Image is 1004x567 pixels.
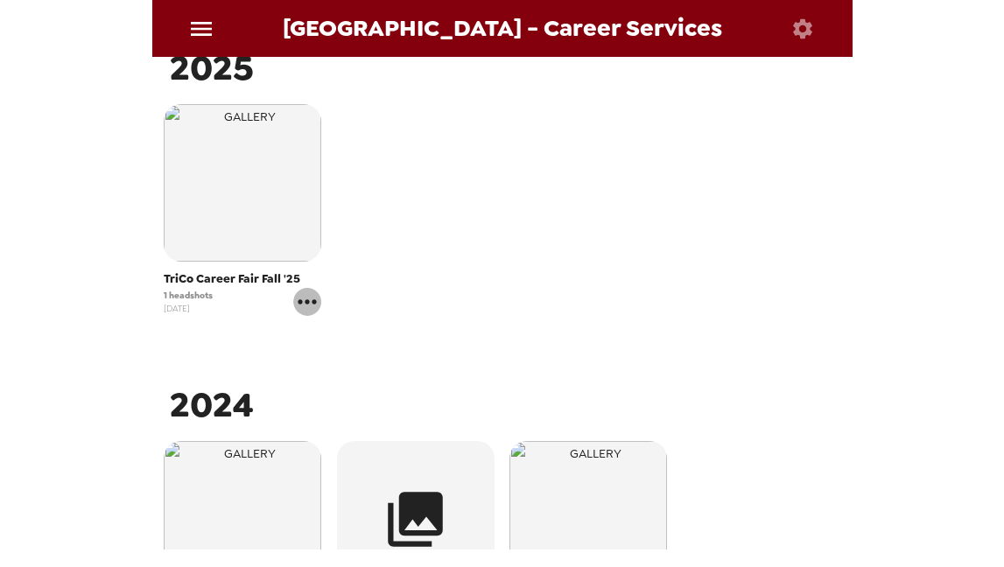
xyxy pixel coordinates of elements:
span: 2025 [170,45,254,91]
button: gallery menu [293,288,321,316]
span: TriCo Career Fair Fall '25 [164,270,321,288]
span: 2024 [170,381,254,428]
span: [GEOGRAPHIC_DATA] - Career Services [283,17,722,40]
span: [DATE] [164,302,213,315]
img: gallery [164,104,321,262]
span: 1 headshots [164,289,213,302]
